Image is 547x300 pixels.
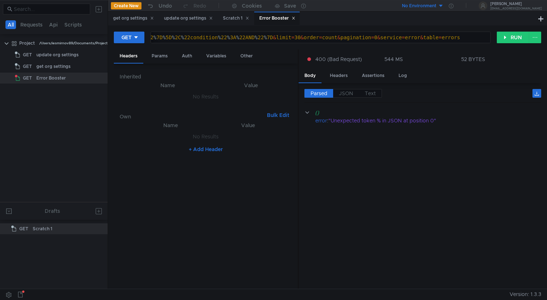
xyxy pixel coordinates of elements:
button: Api [47,20,60,29]
div: Error Booster [259,15,295,22]
div: Headers [114,49,143,64]
div: {} [315,109,531,117]
div: Params [146,49,173,63]
div: error [315,117,327,125]
span: Text [365,90,376,97]
div: Project [19,38,35,49]
span: 400 (Bad Request) [315,55,362,63]
div: Undo [159,1,172,10]
div: Variables [200,49,232,63]
span: GET [19,223,28,234]
div: get org settings [36,61,71,72]
div: 52 BYTES [461,56,485,62]
div: 544 MS [384,56,403,62]
h6: Own [120,112,264,121]
th: Value [210,121,286,130]
div: Redo [193,1,206,10]
div: Scratch 1 [33,223,52,234]
div: [EMAIL_ADDRESS][DOMAIN_NAME] [490,7,542,10]
div: Other [235,49,259,63]
div: Headers [324,69,354,82]
div: No Environment [402,3,436,9]
button: RUN [497,32,529,43]
span: Parsed [311,90,327,97]
button: Create New [111,2,141,9]
div: Assertions [356,69,390,82]
th: Value [210,81,292,90]
button: Requests [18,20,45,29]
div: [PERSON_NAME] [490,2,542,6]
div: Error Booster [36,73,66,84]
button: Redo [177,0,211,11]
button: Bulk Edit [264,111,292,119]
span: JSON [339,90,353,97]
span: GET [23,61,32,72]
div: Drafts [45,207,60,215]
div: Log [393,69,413,82]
button: GET [114,32,144,43]
th: Name [131,121,210,130]
div: : [315,117,541,125]
div: /Users/iesmirnov89/Documents/Project [39,38,108,49]
div: Auth [176,49,198,63]
th: Name [125,81,210,90]
span: Version: 1.3.3 [510,289,541,300]
button: All [5,20,16,29]
span: GET [23,73,32,84]
button: Scripts [62,20,84,29]
span: GET [23,49,32,60]
div: Scratch 1 [223,15,249,22]
div: GET [121,33,132,41]
div: Save [284,3,296,8]
div: get org settings [113,15,154,22]
div: update org settings [36,49,79,60]
div: "Unexpected token % in JSON at position 0" [328,117,531,125]
div: Cookies [242,1,262,10]
button: + Add Header [186,145,226,154]
h6: Inherited [120,72,292,81]
input: Search... [14,5,86,13]
div: update org settings [164,15,213,22]
nz-embed-empty: No Results [193,93,219,100]
nz-embed-empty: No Results [193,133,219,140]
div: Body [299,69,322,83]
button: Undo [141,0,177,11]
